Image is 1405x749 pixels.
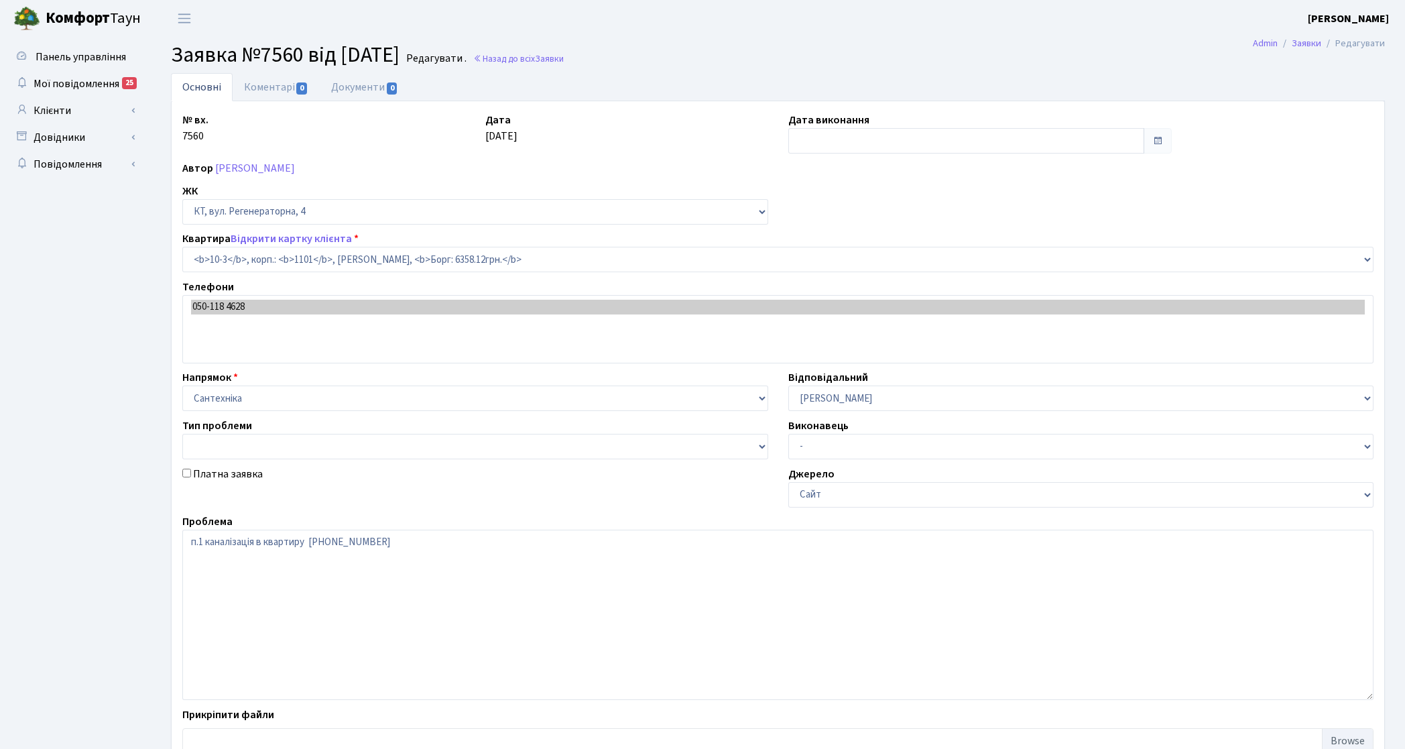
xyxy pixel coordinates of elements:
[215,161,295,176] a: [PERSON_NAME]
[182,247,1373,272] select: )
[46,7,110,29] b: Комфорт
[788,369,868,386] label: Відповідальний
[1308,11,1389,26] b: [PERSON_NAME]
[182,279,234,295] label: Телефони
[171,40,400,70] span: Заявка №7560 від [DATE]
[13,5,40,32] img: logo.png
[182,514,233,530] label: Проблема
[122,77,137,89] div: 25
[182,231,359,247] label: Квартира
[233,73,320,101] a: Коментарі
[171,73,233,101] a: Основні
[182,418,252,434] label: Тип проблеми
[296,82,307,95] span: 0
[182,707,274,723] label: Прикріпити файли
[7,97,141,124] a: Клієнти
[1233,30,1405,58] nav: breadcrumb
[36,50,126,64] span: Панель управління
[485,112,511,128] label: Дата
[7,151,141,178] a: Повідомлення
[788,418,849,434] label: Виконавець
[473,52,564,65] a: Назад до всіхЗаявки
[168,7,201,30] button: Переключити навігацію
[182,530,1373,700] textarea: п.1 каналізація в квартиру [PHONE_NUMBER]
[320,73,410,101] a: Документи
[788,112,869,128] label: Дата виконання
[182,112,208,128] label: № вх.
[34,76,119,91] span: Мої повідомлення
[7,44,141,70] a: Панель управління
[7,124,141,151] a: Довідники
[231,231,352,246] a: Відкрити картку клієнта
[182,369,238,386] label: Напрямок
[475,112,778,154] div: [DATE]
[193,466,263,482] label: Платна заявка
[387,82,398,95] span: 0
[172,112,475,154] div: 7560
[46,7,141,30] span: Таун
[535,52,564,65] span: Заявки
[1292,36,1321,50] a: Заявки
[788,466,835,482] label: Джерело
[1253,36,1278,50] a: Admin
[1321,36,1385,51] li: Редагувати
[182,160,213,176] label: Автор
[404,52,467,65] small: Редагувати .
[7,70,141,97] a: Мої повідомлення25
[182,183,198,199] label: ЖК
[191,300,1365,314] option: 050-118 4628
[1308,11,1389,27] a: [PERSON_NAME]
